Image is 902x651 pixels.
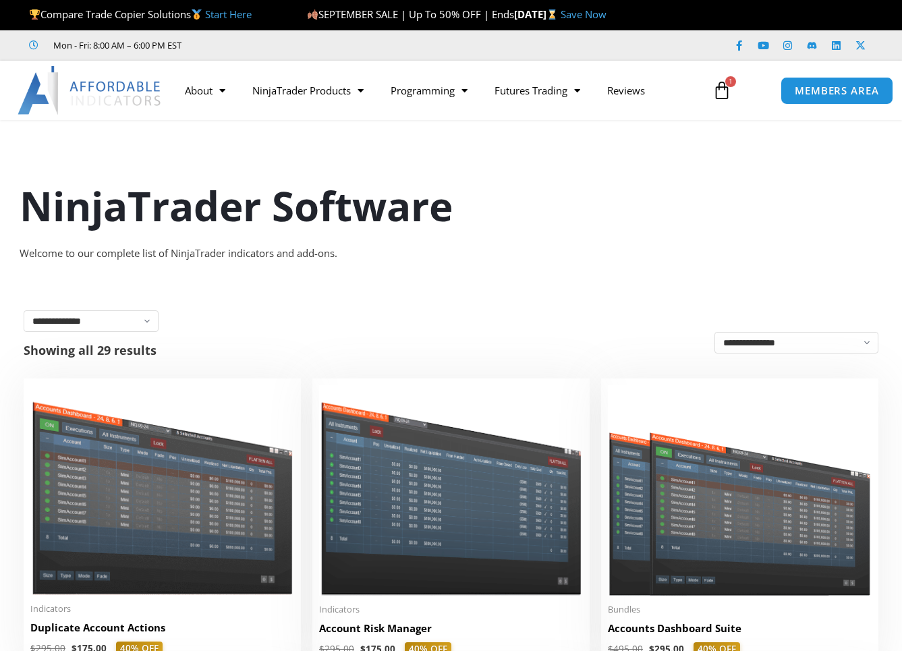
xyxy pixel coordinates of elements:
a: NinjaTrader Products [239,75,377,106]
p: Showing all 29 results [24,344,157,356]
a: Account Risk Manager [319,621,583,642]
h2: Account Risk Manager [319,621,583,635]
span: SEPTEMBER SALE | Up To 50% OFF | Ends [307,7,514,21]
h2: Accounts Dashboard Suite [608,621,872,635]
a: Save Now [561,7,607,21]
a: About [171,75,239,106]
h2: Duplicate Account Actions [30,621,294,635]
a: 1 [692,71,752,110]
span: Indicators [30,603,294,615]
a: Futures Trading [481,75,594,106]
img: LogoAI | Affordable Indicators – NinjaTrader [18,66,163,115]
span: MEMBERS AREA [795,86,879,96]
a: Duplicate Account Actions [30,621,294,642]
a: Accounts Dashboard Suite [608,621,872,642]
img: Duplicate Account Actions [30,385,294,595]
div: Welcome to our complete list of NinjaTrader indicators and add-ons. [20,244,883,263]
span: Mon - Fri: 8:00 AM – 6:00 PM EST [50,37,181,53]
nav: Menu [171,75,704,106]
img: 🏆 [30,9,40,20]
strong: [DATE] [514,7,561,21]
img: Accounts Dashboard Suite [608,385,872,596]
select: Shop order [714,332,878,353]
a: Programming [377,75,481,106]
img: 🍂 [308,9,318,20]
h1: NinjaTrader Software [20,177,883,234]
span: Bundles [608,604,872,615]
span: 1 [725,76,736,87]
span: Compare Trade Copier Solutions [29,7,252,21]
a: MEMBERS AREA [781,77,893,105]
a: Start Here [205,7,252,21]
img: ⌛ [547,9,557,20]
img: Account Risk Manager [319,385,583,595]
img: 🥇 [192,9,202,20]
span: Indicators [319,604,583,615]
a: Reviews [594,75,658,106]
iframe: Customer reviews powered by Trustpilot [200,38,403,52]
